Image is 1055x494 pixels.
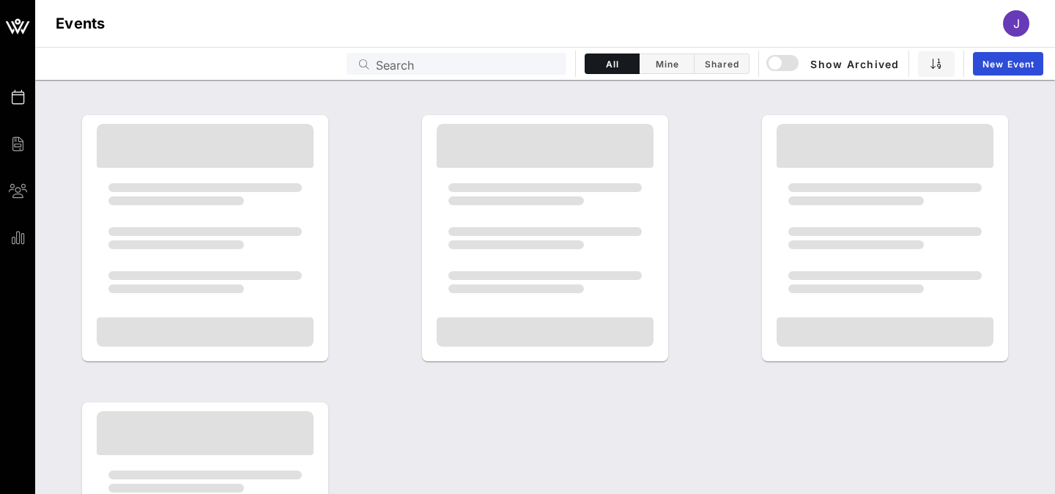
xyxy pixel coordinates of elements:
[769,55,899,73] span: Show Archived
[982,59,1034,70] span: New Event
[585,54,640,74] button: All
[648,59,685,70] span: Mine
[768,51,900,77] button: Show Archived
[640,54,695,74] button: Mine
[1013,16,1020,31] span: J
[973,52,1043,75] a: New Event
[1003,10,1029,37] div: J
[56,12,105,35] h1: Events
[703,59,740,70] span: Shared
[695,54,749,74] button: Shared
[594,59,630,70] span: All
